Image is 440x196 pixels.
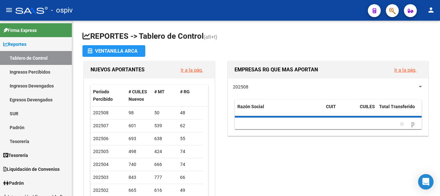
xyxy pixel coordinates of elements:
[154,122,175,129] div: 539
[177,85,203,106] datatable-header-cell: # RG
[237,104,264,109] span: Razón Social
[129,148,149,155] div: 498
[397,120,407,127] a: go to previous page
[427,6,435,14] mat-icon: person
[154,109,175,117] div: 50
[180,89,190,94] span: # RG
[3,180,24,187] span: Padrón
[326,104,336,109] span: CUIT
[154,89,165,94] span: # MT
[379,104,415,109] span: Total Transferido
[129,161,149,168] div: 740
[152,85,177,106] datatable-header-cell: # MT
[408,120,417,127] a: go to next page
[91,67,145,73] span: NUEVOS APORTANTES
[357,100,377,121] datatable-header-cell: CUILES
[180,161,201,168] div: 74
[51,3,73,17] span: - ospiv
[88,45,140,57] div: Ventanilla ARCA
[93,149,109,154] span: 202505
[129,89,147,102] span: # CUILES Nuevos
[180,187,201,194] div: 49
[233,84,248,89] span: 202508
[3,27,37,34] span: Firma Express
[180,122,201,129] div: 62
[3,41,26,48] span: Reportes
[93,188,109,193] span: 202502
[235,100,323,121] datatable-header-cell: Razón Social
[360,104,375,109] span: CUILES
[377,100,422,121] datatable-header-cell: Total Transferido
[154,135,175,142] div: 638
[389,64,422,76] button: Ir a la pág.
[129,109,149,117] div: 98
[180,174,201,181] div: 66
[154,187,175,194] div: 616
[180,109,201,117] div: 48
[126,85,152,106] datatable-header-cell: # CUILES Nuevos
[93,110,109,115] span: 202508
[129,187,149,194] div: 665
[394,67,416,73] a: Ir a la pág.
[154,161,175,168] div: 666
[93,162,109,167] span: 202504
[180,148,201,155] div: 74
[93,123,109,128] span: 202507
[82,31,430,42] h1: REPORTES -> Tablero de Control
[5,6,13,14] mat-icon: menu
[418,174,434,190] div: Open Intercom Messenger
[323,100,357,121] datatable-header-cell: CUIT
[91,85,126,106] datatable-header-cell: Período Percibido
[93,136,109,141] span: 202506
[176,64,208,76] button: Ir a la pág.
[82,45,145,57] button: Ventanilla ARCA
[3,152,28,159] span: Tesorería
[181,67,203,73] a: Ir a la pág.
[129,122,149,129] div: 601
[180,135,201,142] div: 55
[129,135,149,142] div: 693
[234,67,318,73] span: EMPRESAS RG QUE MAS APORTAN
[154,148,175,155] div: 424
[154,174,175,181] div: 777
[204,34,217,40] span: (alt+t)
[93,89,113,102] span: Período Percibido
[129,174,149,181] div: 843
[93,175,109,180] span: 202503
[3,166,60,173] span: Liquidación de Convenios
